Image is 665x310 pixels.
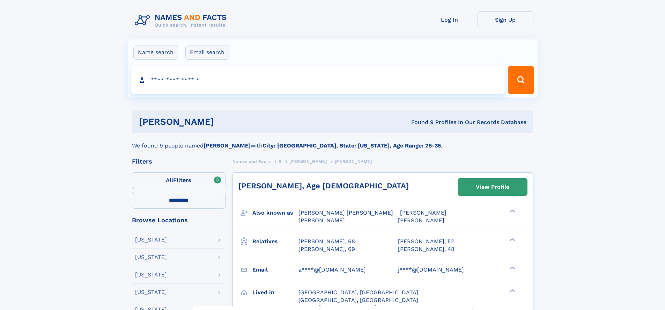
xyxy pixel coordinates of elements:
[508,66,534,94] button: Search Button
[132,217,226,223] div: Browse Locations
[279,159,282,164] span: R
[135,237,167,243] div: [US_STATE]
[400,209,446,216] span: [PERSON_NAME]
[132,172,226,189] label: Filters
[135,272,167,277] div: [US_STATE]
[289,157,327,166] a: [PERSON_NAME]
[166,177,173,183] span: All
[252,236,298,247] h3: Relatives
[298,217,345,224] span: [PERSON_NAME]
[478,11,533,28] a: Sign Up
[312,118,526,126] div: Found 9 Profiles In Our Records Database
[135,289,167,295] div: [US_STATE]
[298,245,355,253] a: [PERSON_NAME], 69
[508,266,516,270] div: ❯
[476,179,509,195] div: View Profile
[263,142,441,149] b: City: [GEOGRAPHIC_DATA], State: [US_STATE], Age Range: 25-35
[289,159,327,164] span: [PERSON_NAME]
[508,288,516,293] div: ❯
[335,159,372,164] span: [PERSON_NAME]
[398,217,444,224] span: [PERSON_NAME]
[232,157,271,166] a: Names and Facts
[458,179,527,195] a: View Profile
[508,209,516,214] div: ❯
[298,297,418,303] span: [GEOGRAPHIC_DATA], [GEOGRAPHIC_DATA]
[132,133,533,150] div: We found 9 people named with .
[135,254,167,260] div: [US_STATE]
[139,117,313,126] h1: [PERSON_NAME]
[252,207,298,219] h3: Also known as
[185,45,229,60] label: Email search
[133,45,178,60] label: Name search
[131,66,505,94] input: search input
[238,181,409,190] a: [PERSON_NAME], Age [DEMOGRAPHIC_DATA]
[398,245,455,253] a: [PERSON_NAME], 48
[398,238,454,245] a: [PERSON_NAME], 52
[298,238,355,245] a: [PERSON_NAME], 68
[132,158,226,165] div: Filters
[508,237,516,242] div: ❯
[252,287,298,298] h3: Lived in
[132,11,232,30] img: Logo Names and Facts
[204,142,251,149] b: [PERSON_NAME]
[279,157,282,166] a: R
[252,264,298,276] h3: Email
[422,11,478,28] a: Log In
[298,209,393,216] span: [PERSON_NAME] [PERSON_NAME]
[298,289,418,296] span: [GEOGRAPHIC_DATA], [GEOGRAPHIC_DATA]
